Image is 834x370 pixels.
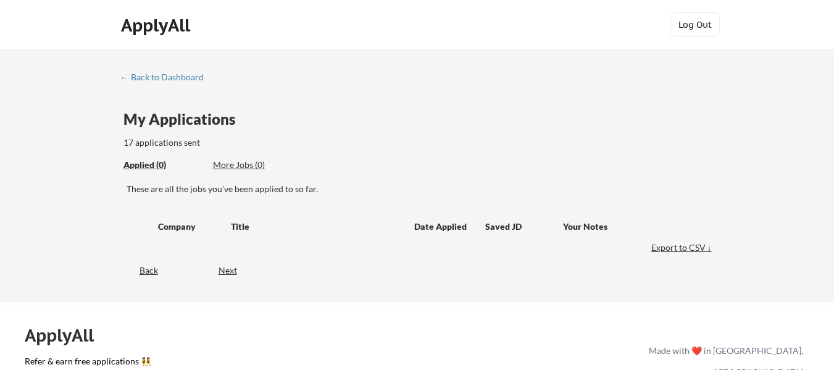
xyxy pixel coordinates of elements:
div: Date Applied [414,221,469,233]
div: ← Back to Dashboard [120,73,213,82]
button: Log Out [670,12,720,37]
div: Next [219,264,251,277]
div: Export to CSV ↓ [651,242,715,254]
div: These are all the jobs you've been applied to so far. [123,159,204,172]
div: These are all the jobs you've been applied to so far. [127,183,715,195]
div: More Jobs (0) [213,159,304,171]
div: Back [120,264,158,277]
a: Refer & earn free applications 👯‍♀️ [25,357,391,370]
div: These are job applications we think you'd be a good fit for, but couldn't apply you to automatica... [213,159,304,172]
div: Saved JD [485,215,563,237]
div: My Applications [123,112,246,127]
div: Applied (0) [123,159,204,171]
div: Your Notes [563,221,704,233]
div: Company [158,221,220,233]
a: ← Back to Dashboard [120,72,213,85]
div: ApplyAll [25,325,108,346]
div: ApplyAll [121,15,194,36]
div: Title [231,221,402,233]
div: 17 applications sent [123,137,362,149]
